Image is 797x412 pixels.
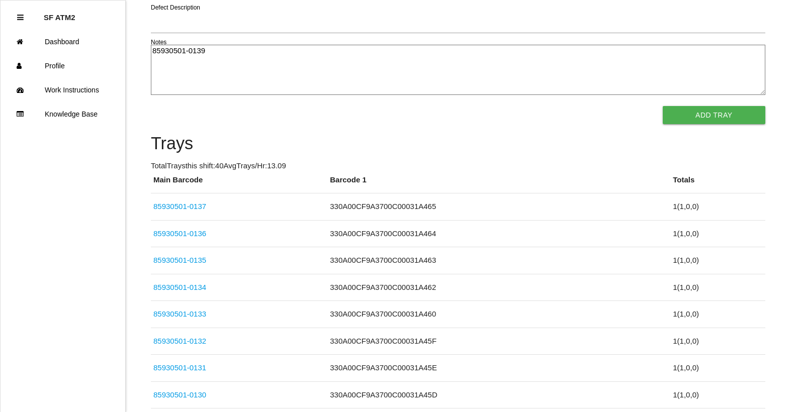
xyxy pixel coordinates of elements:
[151,160,765,172] p: Total Trays this shift: 40 Avg Trays /Hr: 13.09
[663,106,765,124] button: Add Tray
[327,220,670,247] td: 330A00CF9A3700C00031A464
[670,274,765,301] td: 1 ( 1 , 0 , 0 )
[151,174,327,193] th: Main Barcode
[153,229,206,238] a: 85930501-0136
[670,174,765,193] th: Totals
[151,3,200,12] label: Defect Description
[151,134,765,153] h4: Trays
[670,220,765,247] td: 1 ( 1 , 0 , 0 )
[327,301,670,328] td: 330A00CF9A3700C00031A460
[670,381,765,408] td: 1 ( 1 , 0 , 0 )
[153,202,206,211] a: 85930501-0137
[151,38,166,47] label: Notes
[153,363,206,372] a: 85930501-0131
[1,54,125,78] a: Profile
[327,355,670,382] td: 330A00CF9A3700C00031A45E
[44,6,75,22] p: SF ATM2
[153,310,206,318] a: 85930501-0133
[327,174,670,193] th: Barcode 1
[327,328,670,355] td: 330A00CF9A3700C00031A45F
[670,301,765,328] td: 1 ( 1 , 0 , 0 )
[670,355,765,382] td: 1 ( 1 , 0 , 0 )
[17,6,24,30] div: Close
[1,78,125,102] a: Work Instructions
[670,328,765,355] td: 1 ( 1 , 0 , 0 )
[670,193,765,221] td: 1 ( 1 , 0 , 0 )
[327,381,670,408] td: 330A00CF9A3700C00031A45D
[1,30,125,54] a: Dashboard
[670,247,765,274] td: 1 ( 1 , 0 , 0 )
[327,247,670,274] td: 330A00CF9A3700C00031A463
[1,102,125,126] a: Knowledge Base
[153,256,206,264] a: 85930501-0135
[153,283,206,291] a: 85930501-0134
[153,337,206,345] a: 85930501-0132
[327,274,670,301] td: 330A00CF9A3700C00031A462
[153,390,206,399] a: 85930501-0130
[327,193,670,221] td: 330A00CF9A3700C00031A465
